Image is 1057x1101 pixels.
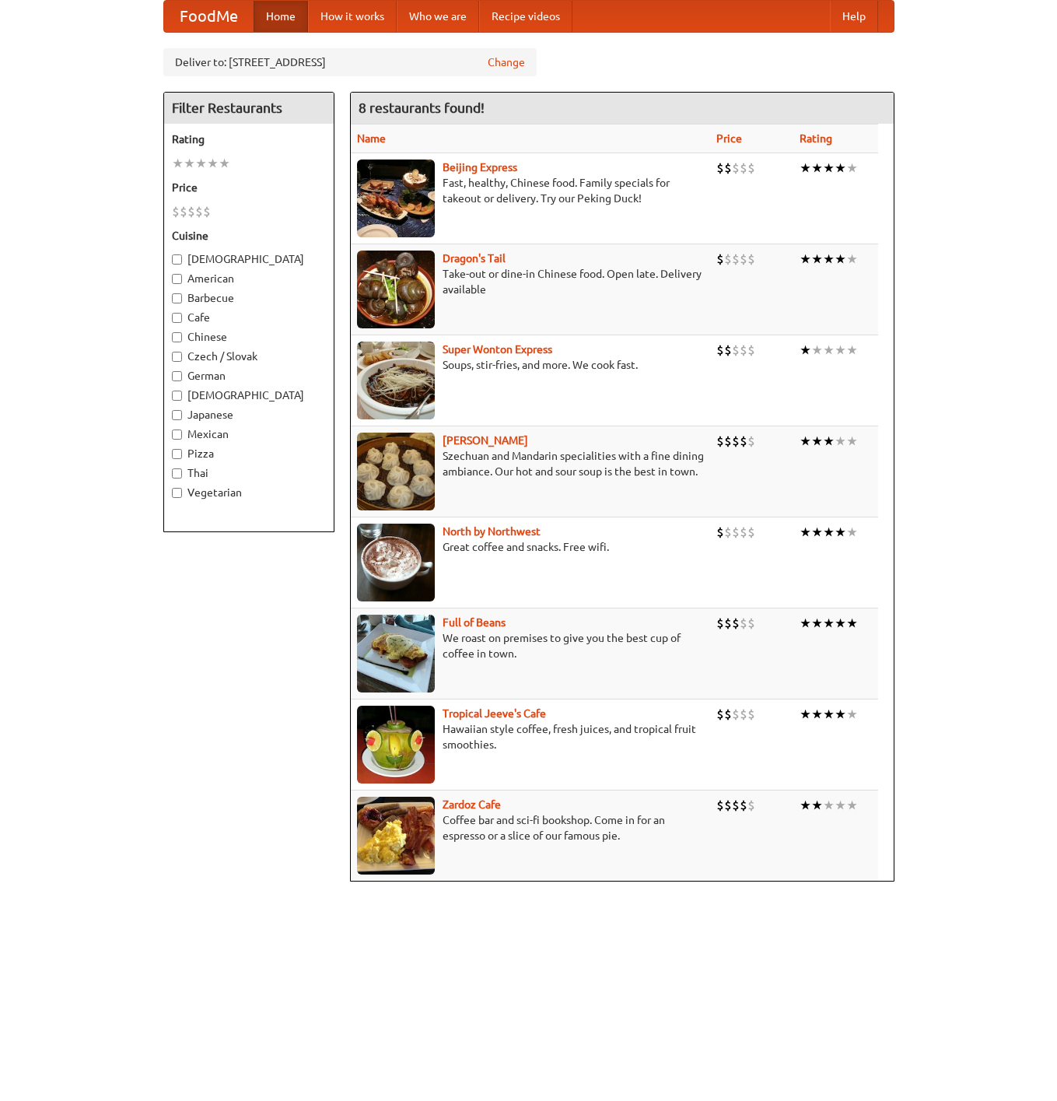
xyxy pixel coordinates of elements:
[811,615,823,632] li: ★
[172,180,326,195] h5: Price
[740,615,747,632] li: $
[846,706,858,723] li: ★
[357,266,705,297] p: Take-out or dine-in Chinese food. Open late. Delivery available
[846,433,858,450] li: ★
[846,797,858,814] li: ★
[724,342,732,359] li: $
[357,433,435,510] img: shandong.jpg
[359,100,485,115] ng-pluralize: 8 restaurants found!
[740,797,747,814] li: $
[172,410,182,420] input: Japanese
[747,433,755,450] li: $
[823,615,835,632] li: ★
[732,524,740,541] li: $
[716,132,742,145] a: Price
[835,251,846,268] li: ★
[443,707,546,720] a: Tropical Jeeve's Cafe
[357,630,705,661] p: We roast on premises to give you the best cup of coffee in town.
[811,524,823,541] li: ★
[172,391,182,401] input: [DEMOGRAPHIC_DATA]
[254,1,308,32] a: Home
[732,160,740,177] li: $
[835,615,846,632] li: ★
[835,160,846,177] li: ★
[732,797,740,814] li: $
[800,615,811,632] li: ★
[732,433,740,450] li: $
[846,524,858,541] li: ★
[732,706,740,723] li: $
[479,1,572,32] a: Recipe videos
[443,161,517,174] a: Beijing Express
[172,313,182,323] input: Cafe
[443,525,541,538] b: North by Northwest
[732,342,740,359] li: $
[443,252,506,265] a: Dragon's Tail
[172,131,326,147] h5: Rating
[172,485,326,500] label: Vegetarian
[716,706,724,723] li: $
[732,251,740,268] li: $
[172,446,326,461] label: Pizza
[747,160,755,177] li: $
[172,203,180,220] li: $
[800,342,811,359] li: ★
[811,706,823,723] li: ★
[443,343,552,356] a: Super Wonton Express
[207,155,219,172] li: ★
[184,155,195,172] li: ★
[716,160,724,177] li: $
[800,132,832,145] a: Rating
[740,251,747,268] li: $
[443,798,501,811] a: Zardoz Cafe
[823,433,835,450] li: ★
[747,615,755,632] li: $
[443,434,528,447] a: [PERSON_NAME]
[740,433,747,450] li: $
[172,271,326,286] label: American
[357,357,705,373] p: Soups, stir-fries, and more. We cook fast.
[823,524,835,541] li: ★
[724,160,732,177] li: $
[172,290,326,306] label: Barbecue
[219,155,230,172] li: ★
[823,706,835,723] li: ★
[172,488,182,498] input: Vegetarian
[823,251,835,268] li: ★
[724,706,732,723] li: $
[716,524,724,541] li: $
[747,342,755,359] li: $
[443,616,506,629] a: Full of Beans
[172,387,326,403] label: [DEMOGRAPHIC_DATA]
[811,342,823,359] li: ★
[357,160,435,237] img: beijing.jpg
[357,175,705,206] p: Fast, healthy, Chinese food. Family specials for takeout or delivery. Try our Peking Duck!
[357,342,435,419] img: superwonton.jpg
[716,251,724,268] li: $
[800,251,811,268] li: ★
[716,342,724,359] li: $
[397,1,479,32] a: Who we are
[357,721,705,752] p: Hawaiian style coffee, fresh juices, and tropical fruit smoothies.
[357,812,705,843] p: Coffee bar and sci-fi bookshop. Come in for an espresso or a slice of our famous pie.
[830,1,878,32] a: Help
[835,342,846,359] li: ★
[172,329,326,345] label: Chinese
[823,342,835,359] li: ★
[732,615,740,632] li: $
[172,368,326,384] label: German
[724,433,732,450] li: $
[357,448,705,479] p: Szechuan and Mandarin specialities with a fine dining ambiance. Our hot and sour soup is the best...
[846,615,858,632] li: ★
[716,433,724,450] li: $
[172,449,182,459] input: Pizza
[357,251,435,328] img: dragon.jpg
[835,797,846,814] li: ★
[203,203,211,220] li: $
[747,524,755,541] li: $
